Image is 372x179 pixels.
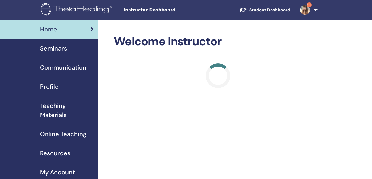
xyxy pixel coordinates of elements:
span: Seminars [40,44,67,53]
span: Instructor Dashboard [124,7,216,13]
a: Student Dashboard [235,4,295,16]
img: logo.png [41,3,114,17]
h2: Welcome Instructor [114,35,322,49]
span: Communication [40,63,86,72]
span: My Account [40,168,75,177]
img: graduation-cap-white.svg [239,7,247,12]
span: Home [40,25,57,34]
img: default.png [300,5,310,15]
span: Resources [40,148,70,158]
span: 9+ [307,2,312,7]
span: Teaching Materials [40,101,93,120]
span: Profile [40,82,59,91]
span: Online Teaching [40,129,86,139]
